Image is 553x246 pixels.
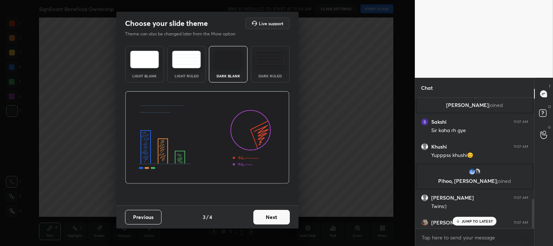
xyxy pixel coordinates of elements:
[514,196,528,200] div: 11:07 AM
[431,195,474,201] h6: [PERSON_NAME]
[214,74,243,78] div: Dark Blank
[421,143,428,150] img: default.png
[431,203,528,210] div: Twins:)
[431,219,474,226] h6: [PERSON_NAME]
[130,51,159,68] img: lightTheme.e5ed3b09.svg
[130,74,159,78] div: Light Blank
[468,168,476,175] img: 3
[214,51,243,68] img: darkTheme.f0cc69e5.svg
[421,118,428,126] img: 68532cf3b0c44c059bc805cbd71ed398.98567359_3
[548,104,551,109] p: D
[259,21,283,26] h5: Live support
[421,178,528,184] p: Pihoo, [PERSON_NAME]
[125,210,161,224] button: Previous
[209,213,212,221] h4: 4
[253,210,290,224] button: Next
[549,84,551,89] p: T
[514,120,528,124] div: 11:07 AM
[489,101,503,108] span: joined
[256,51,284,68] img: darkRuledTheme.de295e13.svg
[415,98,534,228] div: grid
[203,213,206,221] h4: 3
[421,194,428,201] img: default.png
[514,145,528,149] div: 11:07 AM
[125,91,289,184] img: darkThemeBanner.d06ce4a2.svg
[462,219,493,223] p: JUMP TO LATEST
[431,143,447,150] h6: Khushi
[474,168,481,175] img: 7b9bdb45d5e04a52aaf0875be9e33212.jpg
[125,31,243,37] p: Theme can also be changed later from the More option
[497,177,511,184] span: joined
[421,102,528,108] p: [PERSON_NAME]
[431,119,447,125] h6: Sakshi
[431,152,528,159] div: Yupppss khushi😊
[548,124,551,130] p: G
[514,220,528,225] div: 11:07 AM
[415,78,439,97] p: Chat
[256,74,285,78] div: Dark Ruled
[431,127,528,134] div: Sir kaha rh gye
[172,51,201,68] img: lightRuledTheme.5fabf969.svg
[125,19,208,28] h2: Choose your slide theme
[206,213,209,221] h4: /
[421,219,428,226] img: 3d48b2e1061f4697bfa1d74733804c27.jpg
[431,228,528,235] div: Good morning everyone
[172,74,201,78] div: Light Ruled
